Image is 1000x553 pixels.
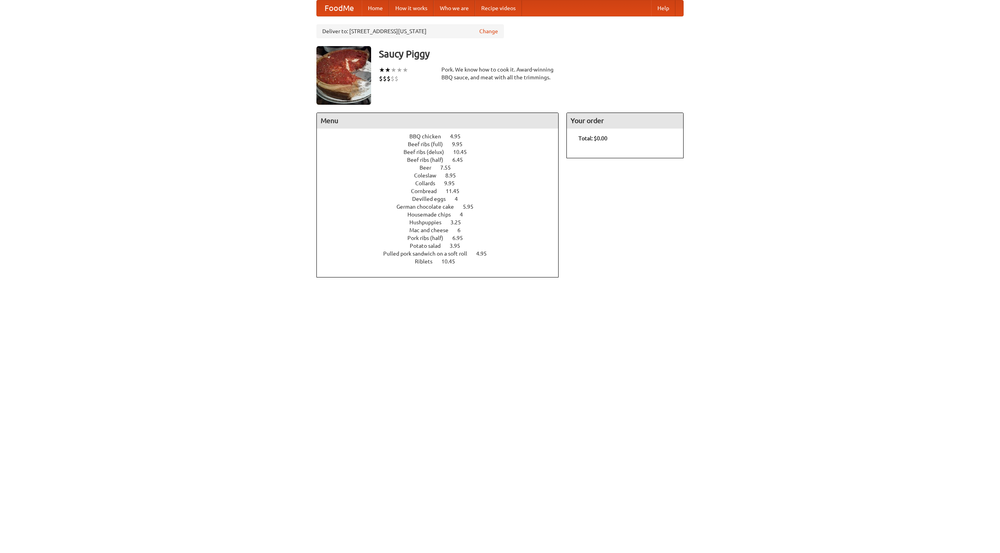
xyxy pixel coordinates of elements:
span: Beer [420,165,439,171]
li: ★ [396,66,402,74]
h4: Your order [567,113,683,129]
div: Pork. We know how to cook it. Award-winning BBQ sauce, and meat with all the trimmings. [441,66,559,81]
span: Riblets [415,258,440,265]
a: Change [479,27,498,35]
span: Hushpuppies [409,219,449,225]
a: Riblets 10.45 [415,258,470,265]
li: ★ [391,66,396,74]
a: Cornbread 11.45 [411,188,474,194]
div: Deliver to: [STREET_ADDRESS][US_STATE] [316,24,504,38]
span: 7.55 [440,165,459,171]
span: Beef ribs (full) [408,141,451,147]
span: Beef ribs (delux) [404,149,452,155]
a: Coleslaw 8.95 [414,172,470,179]
li: $ [379,74,383,83]
a: Beef ribs (full) 9.95 [408,141,477,147]
span: 11.45 [446,188,467,194]
span: 9.95 [452,141,470,147]
h4: Menu [317,113,558,129]
a: Recipe videos [475,0,522,16]
span: BBQ chicken [409,133,449,140]
span: 6.95 [452,235,471,241]
span: 4 [460,211,471,218]
a: Home [362,0,389,16]
span: Mac and cheese [409,227,456,233]
span: Housemade chips [407,211,459,218]
a: BBQ chicken 4.95 [409,133,475,140]
li: ★ [402,66,408,74]
span: 5.95 [463,204,481,210]
span: Coleslaw [414,172,444,179]
span: 9.95 [444,180,462,186]
a: Help [651,0,675,16]
li: $ [391,74,395,83]
a: Who we are [434,0,475,16]
span: 6 [457,227,468,233]
li: $ [395,74,398,83]
span: 10.45 [441,258,463,265]
a: Pork ribs (half) 6.95 [407,235,477,241]
a: Housemade chips 4 [407,211,477,218]
span: Pork ribs (half) [407,235,451,241]
a: Collards 9.95 [415,180,469,186]
span: Devilled eggs [412,196,454,202]
span: Cornbread [411,188,445,194]
li: ★ [379,66,385,74]
a: How it works [389,0,434,16]
a: Hushpuppies 3.25 [409,219,475,225]
a: Beef ribs (delux) 10.45 [404,149,481,155]
span: German chocolate cake [396,204,462,210]
a: FoodMe [317,0,362,16]
span: Collards [415,180,443,186]
span: 3.95 [450,243,468,249]
b: Total: $0.00 [579,135,607,141]
span: Pulled pork sandwich on a soft roll [383,251,475,257]
span: 3.25 [450,219,469,225]
li: $ [383,74,387,83]
span: 4.95 [476,251,495,257]
span: 4 [455,196,466,202]
span: Beef ribs (half) [407,157,451,163]
a: Potato salad 3.95 [410,243,475,249]
span: 8.95 [445,172,464,179]
a: German chocolate cake 5.95 [396,204,488,210]
a: Beef ribs (half) 6.45 [407,157,477,163]
a: Beer 7.55 [420,165,465,171]
a: Devilled eggs 4 [412,196,472,202]
span: 10.45 [453,149,475,155]
a: Pulled pork sandwich on a soft roll 4.95 [383,251,501,257]
img: angular.jpg [316,46,371,105]
li: ★ [385,66,391,74]
span: 4.95 [450,133,468,140]
a: Mac and cheese 6 [409,227,475,233]
li: $ [387,74,391,83]
span: Potato salad [410,243,448,249]
span: 6.45 [452,157,471,163]
h3: Saucy Piggy [379,46,684,62]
